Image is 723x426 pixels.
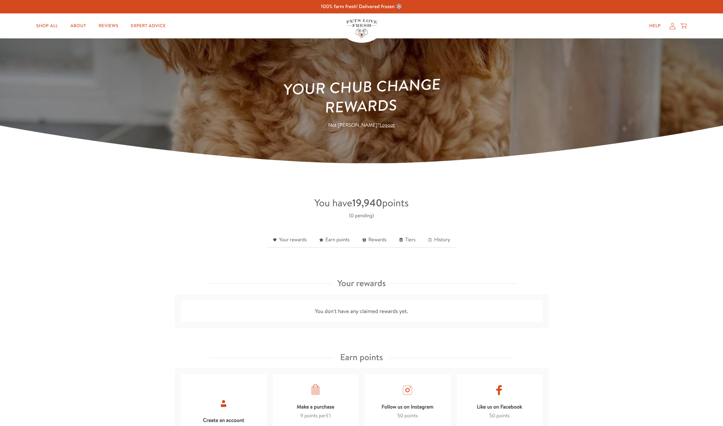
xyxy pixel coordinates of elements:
a: Earn points [313,233,356,248]
span: You have points [314,196,409,210]
a: Help [644,20,666,32]
div: Create an account [203,413,244,425]
a: Tiers [393,233,422,248]
h3: Earn points [340,350,383,365]
span: points [496,412,509,419]
span: 9 [300,412,303,419]
span: 50 [397,412,403,419]
a: Reviews [94,20,123,32]
span: points [404,412,417,419]
img: Pets Love Fresh [346,19,377,38]
a: Logout [379,122,395,129]
a: Shop All [31,20,63,32]
h1: Your Chub Change Rewards [271,74,452,119]
span: points per [304,412,331,419]
strong: 19,940 [352,196,382,210]
p: Not [PERSON_NAME]? [272,121,451,130]
span: £1 [326,412,331,419]
span: 50 [489,412,495,419]
div: Make a purchase [297,399,335,412]
div: Like us on Facebook [477,399,522,412]
a: Rewards [356,233,393,248]
div: Follow us on Instagram [382,399,433,412]
a: About [65,20,91,32]
a: History [422,233,456,248]
a: Expert Advice [126,20,171,32]
div: (0 pending) [349,212,374,220]
h3: Your rewards [337,276,386,291]
div: You don't have any claimed rewards yet. [175,294,549,328]
a: Your rewards [267,233,313,248]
